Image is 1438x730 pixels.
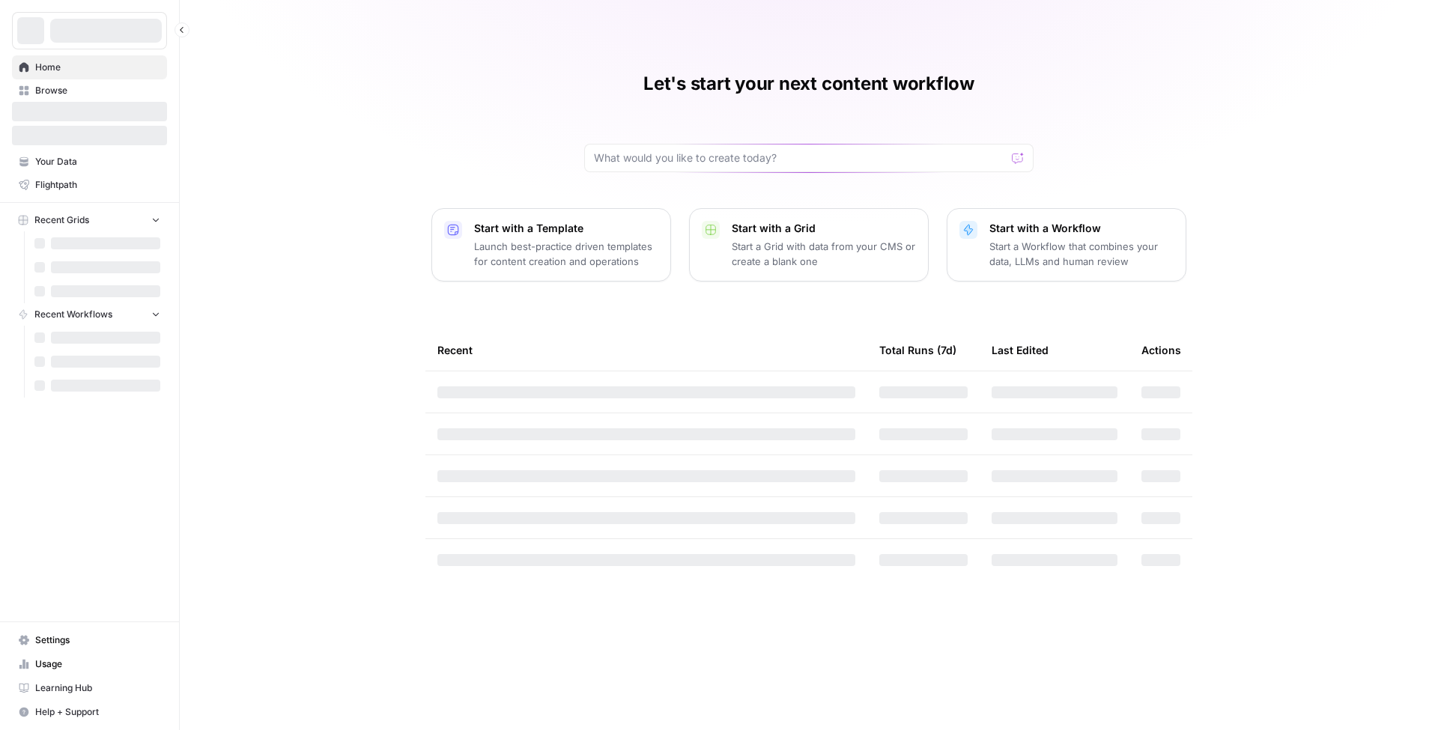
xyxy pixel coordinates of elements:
p: Start with a Template [474,221,658,236]
button: Start with a WorkflowStart a Workflow that combines your data, LLMs and human review [947,208,1186,282]
button: Recent Workflows [12,303,167,326]
span: Browse [35,84,160,97]
a: Your Data [12,150,167,174]
div: Actions [1141,329,1181,371]
div: Last Edited [992,329,1049,371]
button: Help + Support [12,700,167,724]
button: Start with a GridStart a Grid with data from your CMS or create a blank one [689,208,929,282]
span: Recent Workflows [34,308,112,321]
h1: Let's start your next content workflow [643,72,974,96]
span: Recent Grids [34,213,89,227]
a: Settings [12,628,167,652]
span: Learning Hub [35,681,160,695]
span: Help + Support [35,705,160,719]
a: Flightpath [12,173,167,197]
a: Usage [12,652,167,676]
span: Your Data [35,155,160,168]
button: Start with a TemplateLaunch best-practice driven templates for content creation and operations [431,208,671,282]
p: Launch best-practice driven templates for content creation and operations [474,239,658,269]
a: Browse [12,79,167,103]
span: Settings [35,633,160,647]
span: Home [35,61,160,74]
input: What would you like to create today? [594,150,1006,165]
a: Learning Hub [12,676,167,700]
p: Start a Workflow that combines your data, LLMs and human review [989,239,1174,269]
span: Usage [35,657,160,671]
a: Home [12,55,167,79]
button: Recent Grids [12,209,167,231]
p: Start with a Workflow [989,221,1174,236]
div: Total Runs (7d) [879,329,956,371]
div: Recent [437,329,855,371]
span: Flightpath [35,178,160,192]
p: Start a Grid with data from your CMS or create a blank one [732,239,916,269]
p: Start with a Grid [732,221,916,236]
